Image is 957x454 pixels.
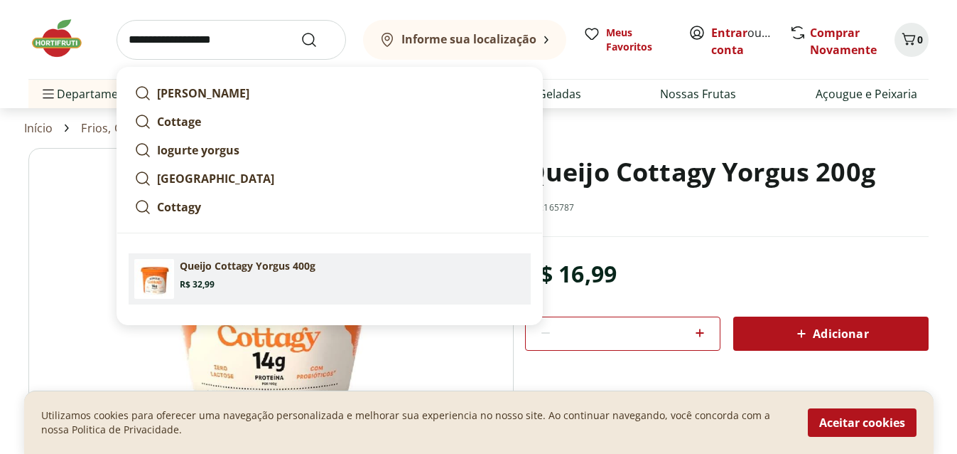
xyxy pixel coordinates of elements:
[157,199,201,215] strong: Cottagy
[793,325,868,342] span: Adicionar
[157,85,249,101] strong: [PERSON_NAME]
[157,114,201,130] strong: Cottage
[129,136,531,164] a: Iogurte yorgus
[733,317,929,351] button: Adicionar
[401,31,536,47] b: Informe sua localização
[134,259,174,299] img: Queijo Cottagy Yorgus 400g
[129,164,531,193] a: [GEOGRAPHIC_DATA]
[711,25,789,58] a: Criar conta
[157,142,239,158] strong: Iogurte yorgus
[40,77,57,111] button: Menu
[894,23,929,57] button: Carrinho
[816,85,917,102] a: Açougue e Peixaria
[180,279,215,290] span: R$ 32,99
[525,202,575,213] p: SKU: 165787
[157,171,274,186] strong: [GEOGRAPHIC_DATA]
[129,79,531,107] a: [PERSON_NAME]
[129,107,531,136] a: Cottage
[41,408,791,437] p: Utilizamos cookies para oferecer uma navegação personalizada e melhorar sua experiencia no nosso ...
[917,33,923,46] span: 0
[81,122,221,134] a: Frios, Queijos & Laticínios
[660,85,736,102] a: Nossas Frutas
[606,26,671,54] span: Meus Favoritos
[711,24,774,58] span: ou
[525,254,617,294] div: R$ 16,99
[525,148,875,196] h1: Queijo Cottagy Yorgus 200g
[117,20,346,60] input: search
[129,193,531,221] a: Cottagy
[810,25,877,58] a: Comprar Novamente
[808,408,917,437] button: Aceitar cookies
[28,17,99,60] img: Hortifruti
[129,253,531,305] a: Queijo Cottagy Yorgus 400gQueijo Cottagy Yorgus 400gR$ 32,99
[40,77,142,111] span: Departamentos
[711,25,747,41] a: Entrar
[363,20,566,60] button: Informe sua localização
[180,259,315,273] p: Queijo Cottagy Yorgus 400g
[583,26,671,54] a: Meus Favoritos
[24,122,53,134] a: Início
[301,31,335,48] button: Submit Search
